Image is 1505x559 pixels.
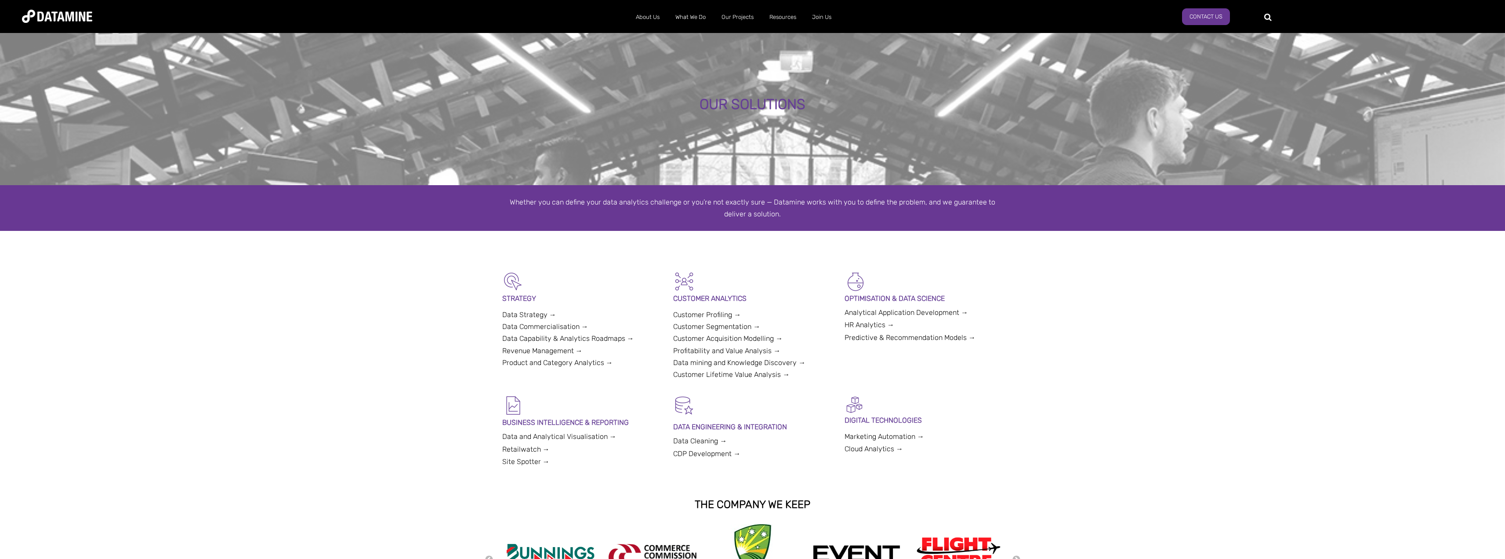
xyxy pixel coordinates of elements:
[667,6,714,29] a: What We Do
[845,321,894,329] a: HR Analytics →
[845,308,968,317] a: Analytical Application Development →
[502,196,1003,220] div: Whether you can define your data analytics challenge or you’re not exactly sure — Datamine works ...
[845,270,867,292] img: Optimisation & Data Science
[502,322,588,331] a: Data Commercialisation →
[673,292,832,304] p: CUSTOMER ANALYTICS
[502,292,661,304] p: STRATEGY
[502,270,524,292] img: Strategy-1
[673,270,695,292] img: Customer Analytics
[673,334,783,343] a: Customer Acquisition Modelling →
[673,437,727,445] a: Data Cleaning →
[762,6,804,29] a: Resources
[845,432,924,441] a: Marketing Automation →
[1182,8,1230,25] a: Contact Us
[804,6,839,29] a: Join Us
[502,311,556,319] a: Data Strategy →
[845,414,1003,426] p: DIGITAL TECHNOLOGIES
[502,347,583,355] a: Revenue Management →
[502,432,617,441] a: Data and Analytical Visualisation →
[502,334,634,343] a: Data Capability & Analytics Roadmaps →
[673,311,741,319] a: Customer Profiling →
[502,445,550,453] a: Retailwatch →
[673,449,740,458] a: CDP Development →
[22,10,92,23] img: Datamine
[673,421,832,433] p: DATA ENGINEERING & INTEGRATION
[845,395,864,414] img: Digital Activation
[673,358,805,367] a: Data mining and Knowledge Discovery →
[695,498,810,511] strong: THE COMPANY WE KEEP
[673,395,695,417] img: Data Hygiene
[714,6,762,29] a: Our Projects
[502,395,524,417] img: BI & Reporting
[673,370,790,379] a: Customer Lifetime Value Analysis →
[845,333,976,342] a: Predictive & Recommendation Models →
[162,97,1343,113] div: OUR SOLUTIONS
[502,457,550,466] a: Site Spotter →
[845,445,903,453] a: Cloud Analytics →
[845,292,1003,304] p: OPTIMISATION & DATA SCIENCE
[628,6,667,29] a: About Us
[673,347,780,355] a: Profitability and Value Analysis →
[502,417,661,428] p: BUSINESS INTELLIGENCE & REPORTING
[673,322,760,331] a: Customer Segmentation →
[502,358,613,367] a: Product and Category Analytics →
